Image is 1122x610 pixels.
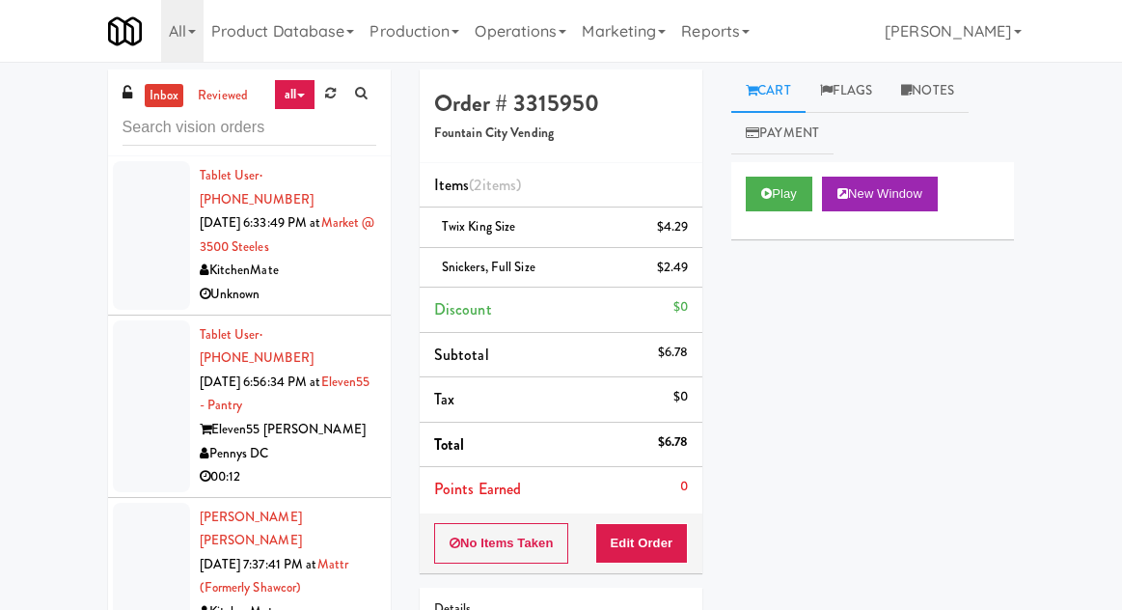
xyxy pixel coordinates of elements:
a: all [274,79,315,110]
span: [DATE] 6:33:49 PM at [200,213,321,232]
img: Micromart [108,14,142,48]
div: $0 [673,385,688,409]
span: Points Earned [434,478,521,500]
a: Cart [731,69,806,113]
a: Tablet User· [PHONE_NUMBER] [200,166,314,208]
div: $6.78 [658,341,689,365]
ng-pluralize: items [482,174,517,196]
div: $2.49 [657,256,689,280]
div: 0 [680,475,688,499]
a: Tablet User· [PHONE_NUMBER] [200,325,314,368]
span: [DATE] 6:56:34 PM at [200,373,321,391]
button: Play [746,177,812,211]
div: 00:12 [200,465,376,489]
li: Tablet User· [PHONE_NUMBER][DATE] 6:56:34 PM atEleven55 - PantryEleven55 [PERSON_NAME]Pennys DC00:12 [108,316,391,498]
li: Tablet User· [PHONE_NUMBER][DATE] 6:33:49 PM atMarket @ 3500 SteelesKitchenMateUnknown [108,156,391,316]
div: $0 [673,295,688,319]
span: Subtotal [434,344,489,366]
a: inbox [145,84,184,108]
h4: Order # 3315950 [434,91,688,116]
h5: Fountain City Vending [434,126,688,141]
span: Tax [434,388,454,410]
a: Notes [887,69,969,113]
a: [PERSON_NAME] [PERSON_NAME] [200,508,302,550]
span: Snickers, Full Size [442,258,535,276]
button: No Items Taken [434,523,569,564]
a: Market @ 3500 Steeles [200,213,375,256]
div: Unknown [200,283,376,307]
span: (2 ) [469,174,521,196]
div: Eleven55 [PERSON_NAME] [200,418,376,442]
div: $4.29 [657,215,689,239]
span: Total [434,433,465,456]
span: Twix King Size [442,217,515,236]
span: · [PHONE_NUMBER] [200,166,314,208]
span: Discount [434,298,492,320]
a: Payment [731,112,834,155]
div: Pennys DC [200,442,376,466]
button: New Window [822,177,938,211]
input: Search vision orders [123,110,376,146]
a: reviewed [193,84,253,108]
a: Flags [806,69,888,113]
div: KitchenMate [200,259,376,283]
span: [DATE] 7:37:41 PM at [200,555,317,573]
button: Edit Order [595,523,689,564]
div: $6.78 [658,430,689,455]
span: Items [434,174,521,196]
